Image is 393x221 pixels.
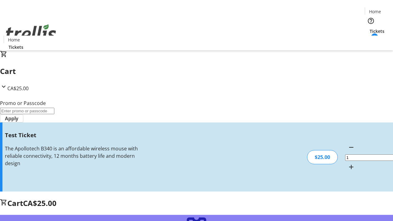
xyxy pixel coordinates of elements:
div: The Apollotech B340 is an affordable wireless mouse with reliable connectivity, 12 months battery... [5,145,139,167]
span: Home [369,8,381,15]
a: Tickets [365,28,389,34]
button: Help [365,15,377,27]
span: CA$25.00 [23,198,56,208]
span: Tickets [370,28,384,34]
img: Orient E2E Organization RuQtqgjfIa's Logo [4,17,58,48]
button: Decrement by one [345,141,357,153]
a: Tickets [4,44,28,50]
span: Apply [5,115,18,122]
span: Home [8,37,20,43]
span: CA$25.00 [7,85,29,92]
button: Cart [365,34,377,47]
span: Tickets [9,44,23,50]
a: Home [4,37,24,43]
h3: Test Ticket [5,131,139,139]
div: $25.00 [307,150,338,164]
button: Increment by one [345,161,357,173]
a: Home [365,8,385,15]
